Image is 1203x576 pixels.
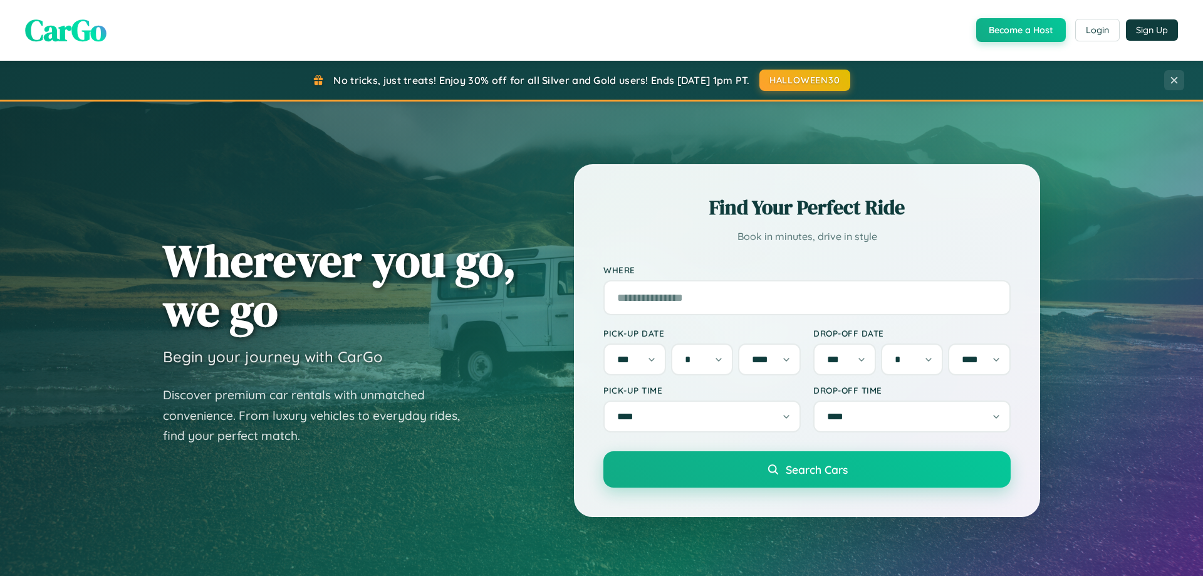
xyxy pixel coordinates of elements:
[25,9,107,51] span: CarGo
[976,18,1066,42] button: Become a Host
[813,328,1011,338] label: Drop-off Date
[333,74,749,86] span: No tricks, just treats! Enjoy 30% off for all Silver and Gold users! Ends [DATE] 1pm PT.
[163,347,383,366] h3: Begin your journey with CarGo
[603,328,801,338] label: Pick-up Date
[813,385,1011,395] label: Drop-off Time
[163,385,476,446] p: Discover premium car rentals with unmatched convenience. From luxury vehicles to everyday rides, ...
[786,463,848,476] span: Search Cars
[1075,19,1120,41] button: Login
[163,236,516,335] h1: Wherever you go, we go
[759,70,850,91] button: HALLOWEEN30
[1126,19,1178,41] button: Sign Up
[603,194,1011,221] h2: Find Your Perfect Ride
[603,385,801,395] label: Pick-up Time
[603,264,1011,275] label: Where
[603,451,1011,488] button: Search Cars
[603,228,1011,246] p: Book in minutes, drive in style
